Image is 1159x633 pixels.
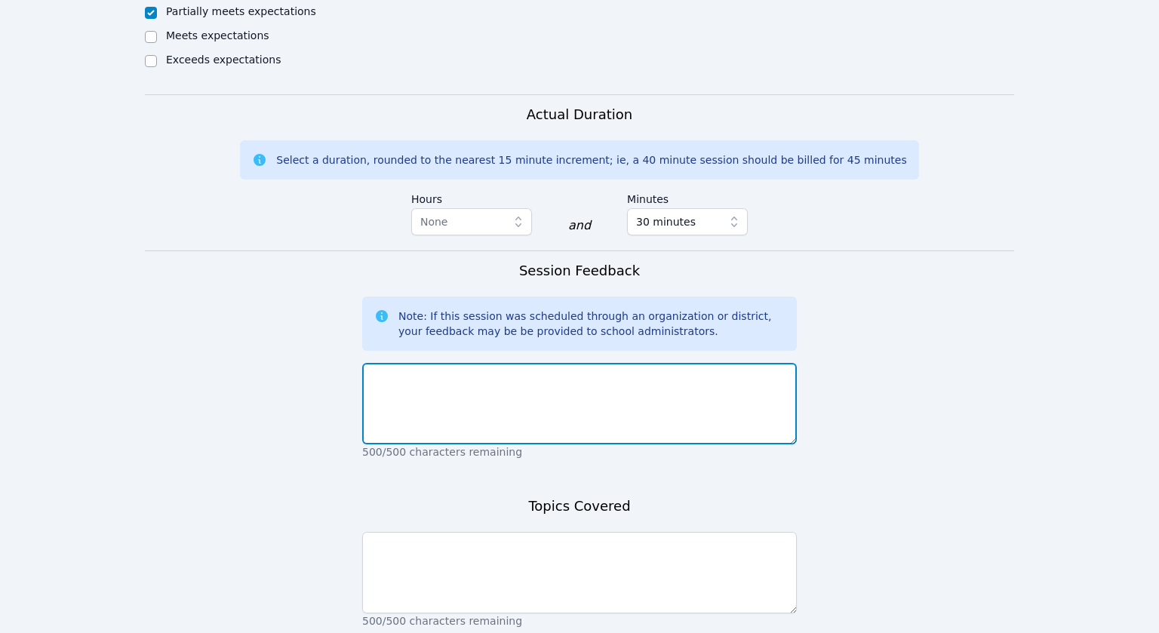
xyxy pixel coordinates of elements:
label: Minutes [627,186,748,208]
span: 30 minutes [636,213,696,231]
div: Select a duration, rounded to the nearest 15 minute increment; ie, a 40 minute session should be ... [276,152,906,167]
label: Hours [411,186,532,208]
h3: Session Feedback [519,260,640,281]
label: Exceeds expectations [166,54,281,66]
p: 500/500 characters remaining [362,444,797,459]
h3: Topics Covered [528,496,630,517]
p: 500/500 characters remaining [362,613,797,628]
button: None [411,208,532,235]
span: None [420,216,448,228]
label: Meets expectations [166,29,269,41]
label: Partially meets expectations [166,5,316,17]
div: and [568,217,591,235]
div: Note: If this session was scheduled through an organization or district, your feedback may be be ... [398,309,785,339]
button: 30 minutes [627,208,748,235]
h3: Actual Duration [527,104,632,125]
